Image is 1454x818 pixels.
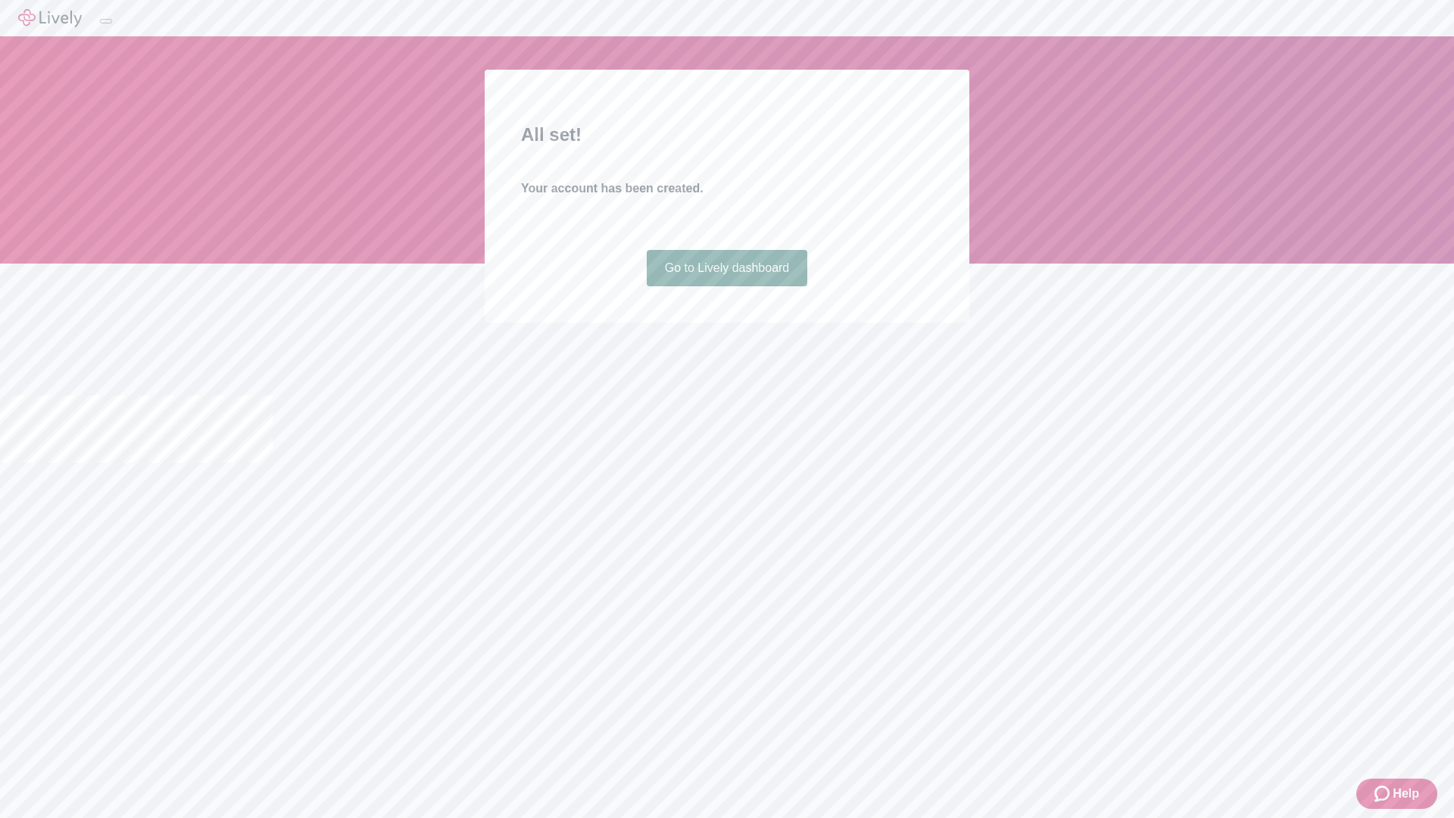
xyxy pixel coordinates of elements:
[521,180,933,198] h4: Your account has been created.
[1393,785,1419,803] span: Help
[1374,785,1393,803] svg: Zendesk support icon
[1356,779,1437,809] button: Zendesk support iconHelp
[18,9,82,27] img: Lively
[100,19,112,23] button: Log out
[647,250,808,286] a: Go to Lively dashboard
[521,121,933,148] h2: All set!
